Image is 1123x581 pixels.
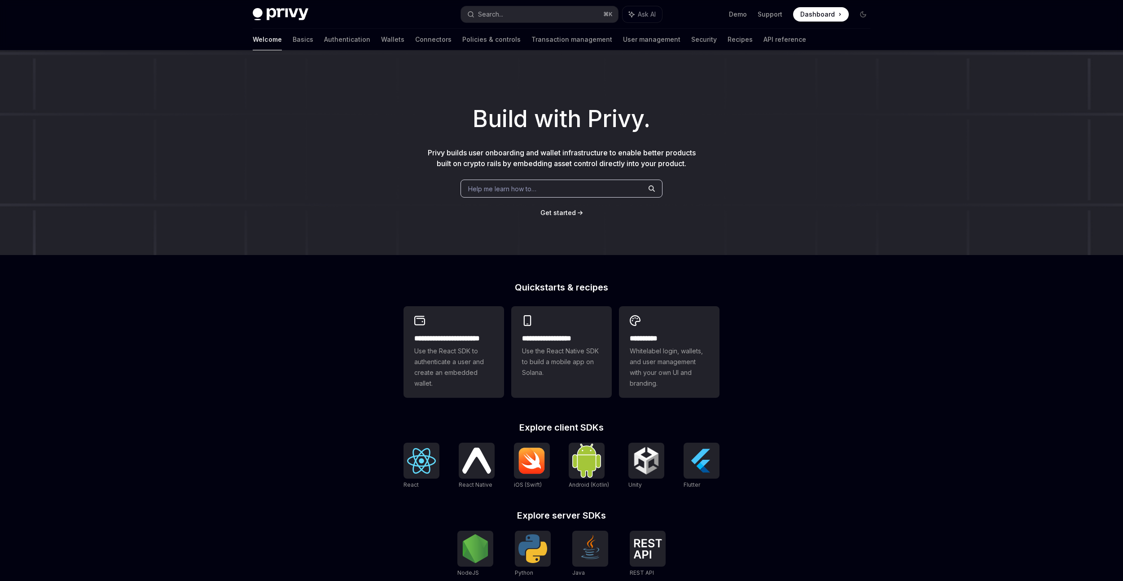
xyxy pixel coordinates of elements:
a: Security [691,29,717,50]
span: Python [515,569,533,576]
a: Wallets [381,29,404,50]
span: Use the React SDK to authenticate a user and create an embedded wallet. [414,346,493,389]
img: dark logo [253,8,308,21]
a: PythonPython [515,531,551,577]
h2: Explore server SDKs [404,511,719,520]
span: ⌘ K [603,11,613,18]
a: Dashboard [793,7,849,22]
span: REST API [630,569,654,576]
img: Android (Kotlin) [572,444,601,477]
a: Demo [729,10,747,19]
a: Recipes [728,29,753,50]
span: React Native [459,481,492,488]
a: iOS (Swift)iOS (Swift) [514,443,550,489]
img: Java [576,534,605,563]
a: Android (Kotlin)Android (Kotlin) [569,443,609,489]
img: Python [518,534,547,563]
span: Flutter [684,481,700,488]
a: **** **** **** ***Use the React Native SDK to build a mobile app on Solana. [511,306,612,398]
a: Transaction management [531,29,612,50]
a: FlutterFlutter [684,443,719,489]
img: iOS (Swift) [518,447,546,474]
span: Unity [628,481,642,488]
img: NodeJS [461,534,490,563]
a: Connectors [415,29,452,50]
span: Whitelabel login, wallets, and user management with your own UI and branding. [630,346,709,389]
img: React Native [462,448,491,473]
div: Search... [478,9,503,20]
img: REST API [633,539,662,559]
a: **** *****Whitelabel login, wallets, and user management with your own UI and branding. [619,306,719,398]
button: Toggle dark mode [856,7,870,22]
span: Ask AI [638,10,656,19]
a: REST APIREST API [630,531,666,577]
a: API reference [763,29,806,50]
a: User management [623,29,680,50]
h1: Build with Privy. [14,101,1109,136]
h2: Explore client SDKs [404,423,719,432]
button: Ask AI [623,6,662,22]
span: Android (Kotlin) [569,481,609,488]
span: Java [572,569,585,576]
span: React [404,481,419,488]
a: Support [758,10,782,19]
img: Flutter [687,446,716,475]
a: NodeJSNodeJS [457,531,493,577]
span: NodeJS [457,569,479,576]
span: Privy builds user onboarding and wallet infrastructure to enable better products built on crypto ... [428,148,696,168]
span: iOS (Swift) [514,481,542,488]
span: Use the React Native SDK to build a mobile app on Solana. [522,346,601,378]
span: Dashboard [800,10,835,19]
a: UnityUnity [628,443,664,489]
img: React [407,448,436,474]
a: React NativeReact Native [459,443,495,489]
span: Get started [540,209,576,216]
a: Get started [540,208,576,217]
a: ReactReact [404,443,439,489]
a: Policies & controls [462,29,521,50]
span: Help me learn how to… [468,184,536,194]
a: Welcome [253,29,282,50]
h2: Quickstarts & recipes [404,283,719,292]
a: Authentication [324,29,370,50]
a: Basics [293,29,313,50]
img: Unity [632,446,661,475]
button: Search...⌘K [461,6,618,22]
a: JavaJava [572,531,608,577]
